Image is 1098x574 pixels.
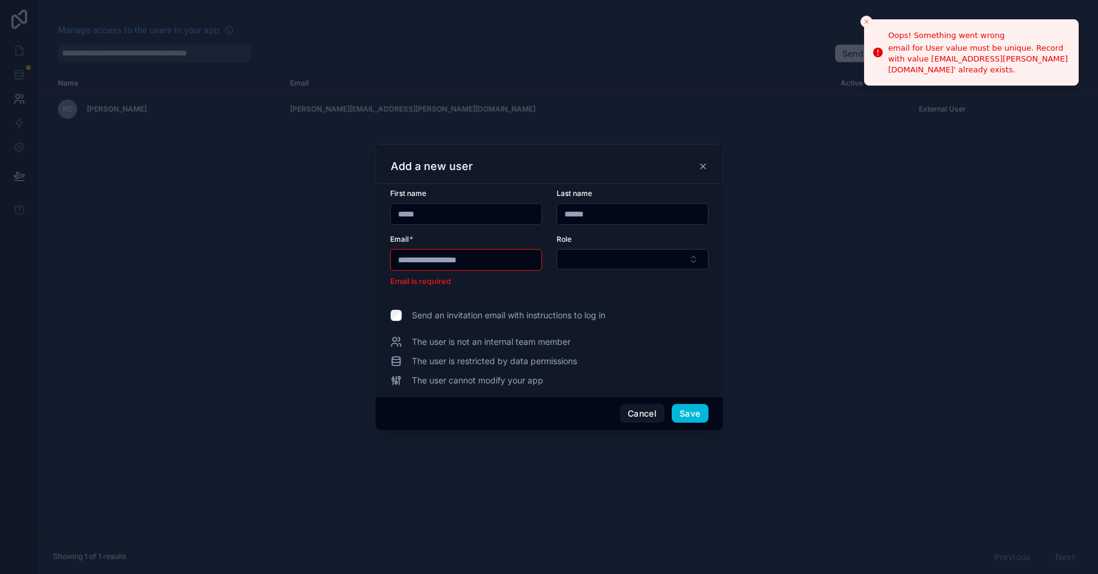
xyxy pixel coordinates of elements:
[557,235,572,244] span: Role
[412,374,543,386] span: The user cannot modify your app
[390,189,426,198] span: First name
[888,30,1068,42] div: Oops! Something went wrong
[557,249,708,270] button: Select Button
[620,404,664,423] button: Cancel
[412,355,577,367] span: The user is restricted by data permissions
[412,309,605,321] span: Send an invitation email with instructions to log in
[860,16,872,28] button: Close toast
[390,309,402,321] input: Send an invitation email with instructions to log in
[672,404,708,423] button: Save
[390,276,542,288] p: Email is required
[390,235,409,244] span: Email
[557,189,592,198] span: Last name
[888,43,1068,76] div: email for User value must be unique. Record with value [EMAIL_ADDRESS][PERSON_NAME][DOMAIN_NAME]'...
[412,336,570,348] span: The user is not an internal team member
[391,159,473,174] h3: Add a new user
